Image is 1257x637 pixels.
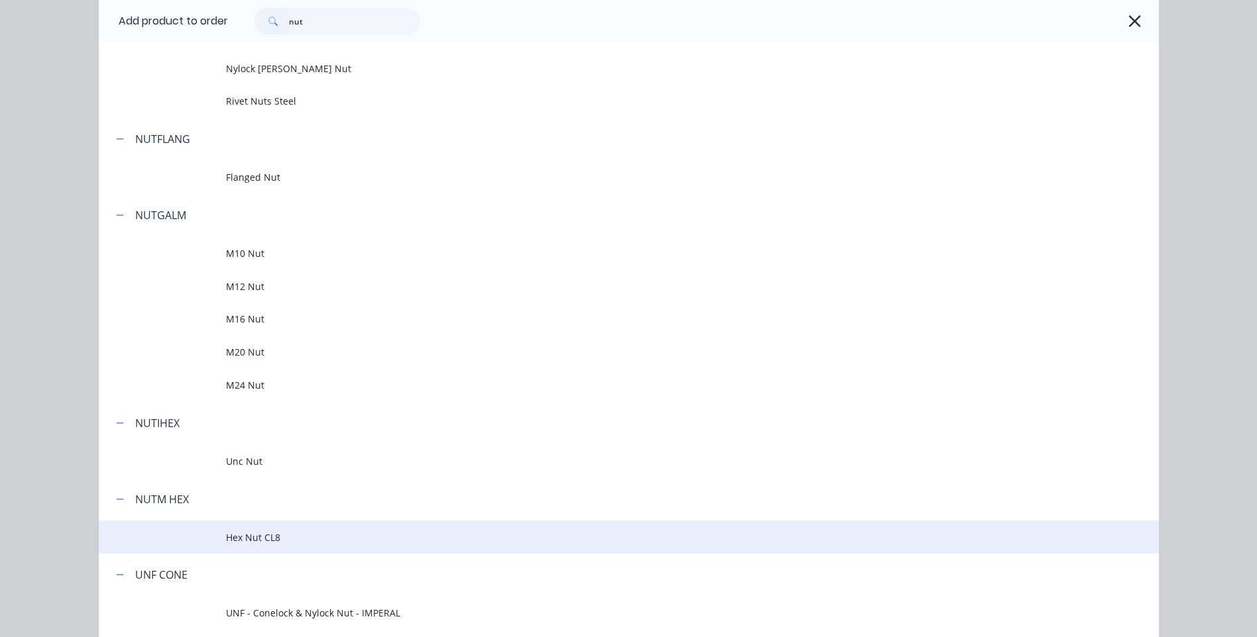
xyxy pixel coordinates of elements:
span: Hex Nut CL8 [226,530,972,544]
div: NUTIHEX [135,415,180,431]
div: UNF CONE [135,567,188,583]
div: NUTGALM [135,207,186,223]
div: NUTFLANG [135,131,190,147]
span: Rivet Nuts Steel [226,94,972,108]
span: M16 Nut [226,312,972,326]
span: M24 Nut [226,378,972,392]
span: M10 Nut [226,246,972,260]
span: Unc Nut [226,454,972,468]
span: M20 Nut [226,345,972,359]
span: M12 Nut [226,279,972,293]
input: Search... [289,8,420,34]
span: Flanged Nut [226,170,972,184]
span: Nylock [PERSON_NAME] Nut [226,62,972,75]
span: UNF - Conelock & Nylock Nut - IMPERAL [226,606,972,620]
div: NUTM HEX [135,491,189,507]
